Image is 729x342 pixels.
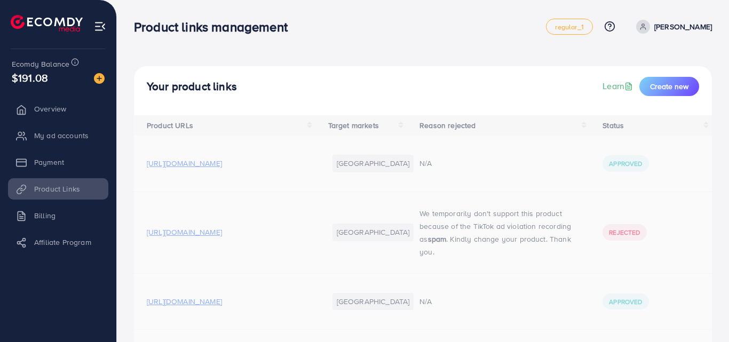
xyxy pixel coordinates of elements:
[546,19,592,35] a: regular_1
[632,20,712,34] a: [PERSON_NAME]
[11,15,83,31] img: logo
[94,20,106,33] img: menu
[603,80,635,92] a: Learn
[94,73,105,84] img: image
[12,59,69,69] span: Ecomdy Balance
[147,80,237,93] h4: Your product links
[555,23,583,30] span: regular_1
[134,19,296,35] h3: Product links management
[639,77,699,96] button: Create new
[654,20,712,33] p: [PERSON_NAME]
[12,70,48,85] span: $191.08
[650,81,688,92] span: Create new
